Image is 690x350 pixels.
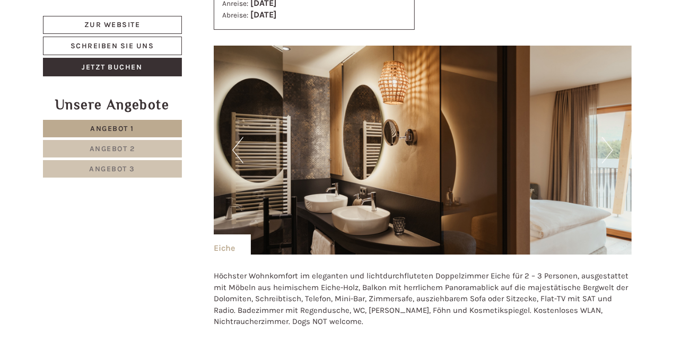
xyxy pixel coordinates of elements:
button: Next [602,137,613,163]
button: Previous [232,137,243,163]
span: Angebot 3 [89,164,135,173]
p: Höchster Wohnkomfort im eleganten und lichtdurchfluteten Doppelzimmer Eiche für 2 – 3 Personen, a... [214,270,632,327]
span: Angebot 2 [90,144,135,153]
div: Hotel B&B Feldmessner [16,31,172,39]
div: Dienstag [184,8,234,26]
img: image [214,46,632,255]
a: Jetzt buchen [43,58,182,76]
a: Zur Website [43,16,182,34]
div: Unsere Angebote [43,95,182,115]
a: Schreiben Sie uns [43,37,182,55]
div: Eiche [214,234,251,255]
button: Senden [350,279,417,298]
span: Angebot 1 [90,124,134,133]
b: [DATE] [250,10,276,20]
small: Abreise: [222,11,248,19]
div: Guten Tag, wie können wir Ihnen helfen? [8,29,178,61]
small: 08:26 [16,51,172,59]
